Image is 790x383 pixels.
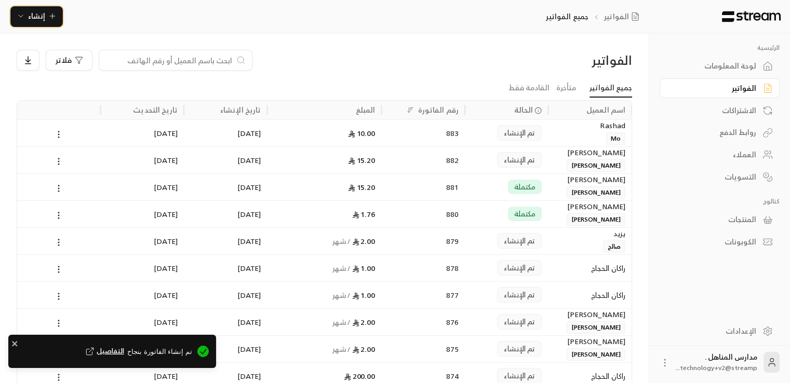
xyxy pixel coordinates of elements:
[28,9,45,22] span: إنشاء
[673,127,756,138] div: روابط الدفع
[332,316,351,329] span: / شهر
[273,174,375,200] div: 15.20
[10,6,63,27] button: إنشاء
[721,11,782,22] img: Logo
[676,352,757,373] div: مدارس المناهل .
[106,255,178,281] div: [DATE]
[190,309,261,335] div: [DATE]
[273,228,375,254] div: 2.00
[504,128,535,138] span: تم الإنشاء
[554,174,625,185] div: [PERSON_NAME]
[546,11,588,22] p: جميع الفواتير
[660,167,780,187] a: التسويات
[56,57,72,64] span: فلاتر
[133,103,178,116] div: تاريخ التحديث
[46,50,92,71] button: فلاتر
[660,197,780,206] p: كتالوج
[190,174,261,200] div: [DATE]
[556,79,576,97] a: متأخرة
[387,147,459,173] div: 882
[567,159,625,172] span: [PERSON_NAME]
[387,201,459,227] div: 880
[673,172,756,182] div: التسويات
[273,120,375,146] div: 10.00
[673,149,756,160] div: العملاء
[190,120,261,146] div: [DATE]
[106,174,178,200] div: [DATE]
[660,232,780,252] a: الكوبونات
[554,255,625,281] div: راكان الحجاج
[567,213,625,226] span: [PERSON_NAME]
[554,282,625,308] div: راكان الحجاج
[508,79,550,97] a: القادمة فقط
[190,282,261,308] div: [DATE]
[273,336,375,362] div: 2.00
[603,240,626,253] span: صالح
[604,11,644,22] a: الفواتير
[606,132,625,145] span: Mo
[105,54,232,66] input: ابحث باسم العميل أو رقم الهاتف
[332,289,351,302] span: / شهر
[504,371,535,381] span: تم الإنشاء
[504,290,535,300] span: تم الإنشاء
[404,104,417,116] button: Sort
[554,336,625,347] div: [PERSON_NAME]
[567,186,625,199] span: [PERSON_NAME]
[273,201,375,227] div: 1.76
[660,145,780,165] a: العملاء
[273,255,375,281] div: 1.00
[273,282,375,308] div: 1.00
[554,309,625,320] div: [PERSON_NAME]
[11,338,19,348] button: close
[220,103,261,116] div: تاريخ الإنشاء
[660,100,780,120] a: الاشتراكات
[106,201,178,227] div: [DATE]
[676,362,757,373] span: technology+v2@streamp...
[356,103,376,116] div: المبلغ
[332,235,351,248] span: / شهر
[567,348,625,361] span: [PERSON_NAME]
[504,317,535,327] span: تم الإنشاء
[273,309,375,335] div: 2.00
[486,52,632,69] div: الفواتير
[673,105,756,116] div: الاشتراكات
[673,237,756,247] div: الكوبونات
[332,262,351,275] span: / شهر
[673,61,756,71] div: لوحة المعلومات
[554,228,625,239] div: يزيد
[504,263,535,273] span: تم الإنشاء
[514,182,536,192] span: مكتملة
[660,78,780,99] a: الفواتير
[590,79,632,98] a: جميع الفواتير
[387,309,459,335] div: 876
[190,336,261,362] div: [DATE]
[673,214,756,225] div: المنتجات
[660,56,780,76] a: لوحة المعلومات
[554,120,625,131] div: Rashad
[106,147,178,173] div: [DATE]
[387,282,459,308] div: 877
[546,11,643,22] nav: breadcrumb
[504,236,535,246] span: تم الإنشاء
[273,147,375,173] div: 15.20
[190,201,261,227] div: [DATE]
[660,321,780,341] a: الإعدادات
[16,346,192,358] span: تم إنشاء الفاتورة بنجاح
[514,104,533,115] span: الحالة
[387,228,459,254] div: 879
[106,228,178,254] div: [DATE]
[504,155,535,165] span: تم الإنشاء
[106,282,178,308] div: [DATE]
[190,255,261,281] div: [DATE]
[554,201,625,212] div: [PERSON_NAME]
[387,255,459,281] div: 878
[387,336,459,362] div: 875
[84,346,124,357] button: التفاصيل
[660,44,780,52] p: الرئيسية
[660,210,780,230] a: المنتجات
[514,209,536,219] span: مكتملة
[673,326,756,336] div: الإعدادات
[387,120,459,146] div: 883
[660,122,780,143] a: روابط الدفع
